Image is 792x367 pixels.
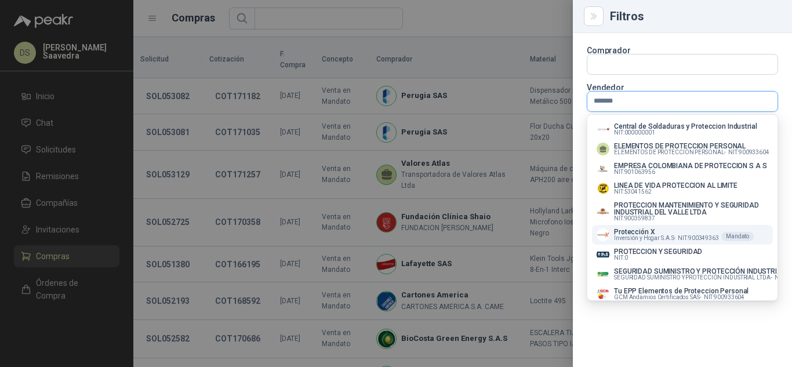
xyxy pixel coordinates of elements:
[614,150,726,155] span: ELEMENTOS DE PROTECCION PERSONAL -
[597,205,609,218] img: Company Logo
[592,245,773,264] button: Company LogoPROTECCION Y SEGURIDADNIT:0
[597,248,609,261] img: Company Logo
[597,162,609,175] img: Company Logo
[597,182,609,195] img: Company Logo
[610,10,778,22] div: Filtros
[592,179,773,198] button: Company LogoLINEA DE VIDA PROTECCION AL LIMITENIT:53041562
[614,202,768,216] p: PROTECCION MANTENIMIENTO Y SEGURIDAD INDUSTRIAL DEL VALLE LTDA
[614,130,655,136] span: NIT : 000000001
[704,295,745,300] span: NIT : 900933604
[592,198,773,225] button: Company LogoPROTECCION MANTENIMIENTO Y SEGURIDAD INDUSTRIAL DEL VALLE LTDANIT:900359837
[728,150,769,155] span: NIT : 900933604
[587,9,601,23] button: Close
[592,139,773,159] button: ELEMENTOS DE PROTECCION PERSONALELEMENTOS DE PROTECCION PERSONAL-NIT:900933604
[614,189,652,195] span: NIT : 53041562
[721,232,754,241] div: Mandato
[597,123,609,136] img: Company Logo
[592,284,773,304] button: Company LogoTu EPP Elementos de Proteccion PersonalGCM Andamios Certificados SAS-NIT:900933604
[614,255,627,261] span: NIT : 0
[614,235,675,241] span: Inversión y Hogar S.A.S -
[597,288,609,300] img: Company Logo
[614,248,702,255] p: PROTECCION Y SEGURIDAD
[597,268,609,281] img: Company Logo
[614,216,655,221] span: NIT : 900359837
[614,169,655,175] span: NIT : 901063956
[614,162,766,169] p: EMPRESA COLOMBIANA DE PROTECCION S A S
[587,47,778,54] p: Comprador
[614,288,749,295] p: Tu EPP Elementos de Proteccion Personal
[587,84,778,91] p: Vendedor
[592,264,773,284] button: Company LogoSEGURIDAD SUMINISTRO Y PROTECCIÓN INDUSTRIAL LTDASEGURIDAD SUMINISTRO Y PROTECCIÓN IN...
[614,228,719,235] p: Protección X
[592,159,773,179] button: Company LogoEMPRESA COLOMBIANA DE PROTECCION S A SNIT:901063956
[678,235,719,241] span: NIT : 900349363
[614,182,737,189] p: LINEA DE VIDA PROTECCION AL LIMITE
[592,225,773,245] button: Company LogoProtección XInversión y Hogar S.A.S-NIT:900349363Mandato
[597,228,609,241] img: Company Logo
[614,275,772,281] span: SEGURIDAD SUMINISTRO Y PROTECCIÓN INDUSTRIAL LTDA -
[592,119,773,139] button: Company LogoCentral de Soldaduras y Proteccion IndustrialNIT:000000001
[614,295,702,300] span: GCM Andamios Certificados SAS -
[614,123,757,130] p: Central de Soldaduras y Proteccion Industrial
[614,143,769,150] p: ELEMENTOS DE PROTECCION PERSONAL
